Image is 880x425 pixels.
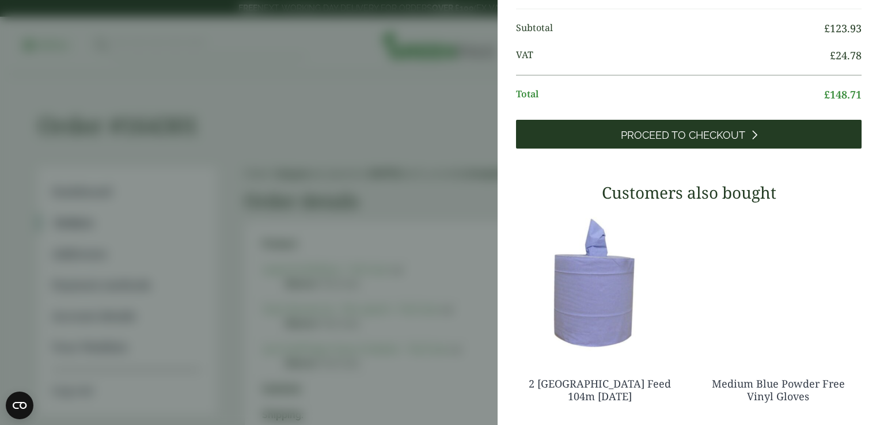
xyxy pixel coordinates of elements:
[529,377,671,403] a: 2 [GEOGRAPHIC_DATA] Feed 104m [DATE]
[824,21,830,35] span: £
[830,48,836,62] span: £
[824,88,862,101] bdi: 148.71
[824,21,862,35] bdi: 123.93
[824,88,830,101] span: £
[516,87,824,103] span: Total
[621,129,745,142] span: Proceed to Checkout
[516,21,824,36] span: Subtotal
[830,48,862,62] bdi: 24.78
[712,377,845,403] a: Medium Blue Powder Free Vinyl Gloves
[516,120,862,149] a: Proceed to Checkout
[516,48,830,63] span: VAT
[516,211,683,355] img: 3630017-2-Ply-Blue-Centre-Feed-104m
[516,183,862,203] h3: Customers also bought
[6,392,33,419] button: Open CMP widget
